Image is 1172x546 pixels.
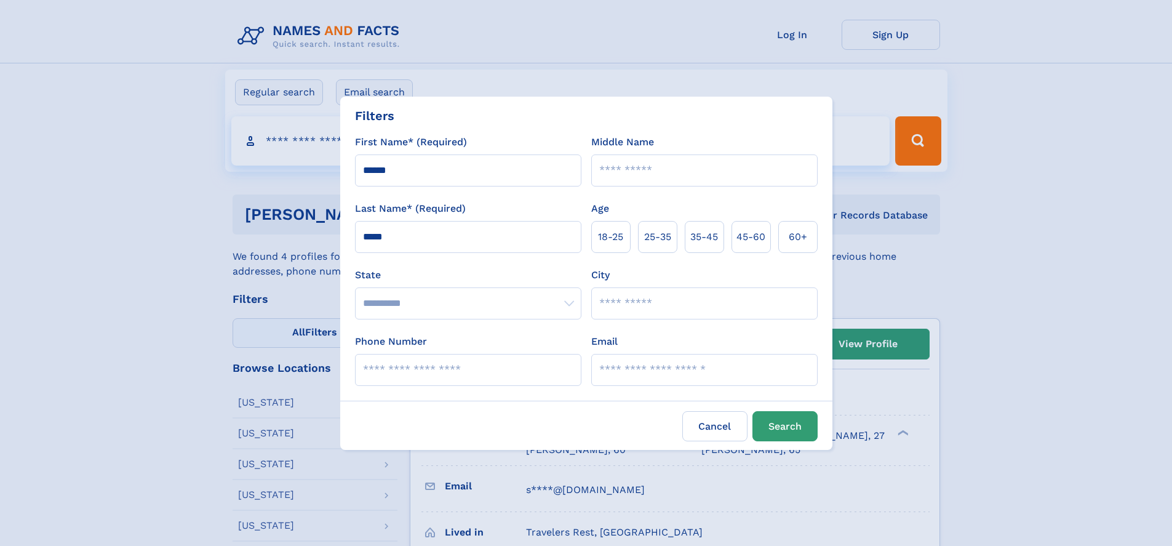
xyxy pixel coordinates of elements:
[355,334,427,349] label: Phone Number
[355,201,466,216] label: Last Name* (Required)
[355,135,467,150] label: First Name* (Required)
[591,334,618,349] label: Email
[690,230,718,244] span: 35‑45
[598,230,623,244] span: 18‑25
[591,135,654,150] label: Middle Name
[752,411,818,441] button: Search
[736,230,765,244] span: 45‑60
[591,268,610,283] label: City
[789,230,807,244] span: 60+
[355,106,394,125] div: Filters
[355,268,581,283] label: State
[682,411,747,441] label: Cancel
[591,201,609,216] label: Age
[644,230,671,244] span: 25‑35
